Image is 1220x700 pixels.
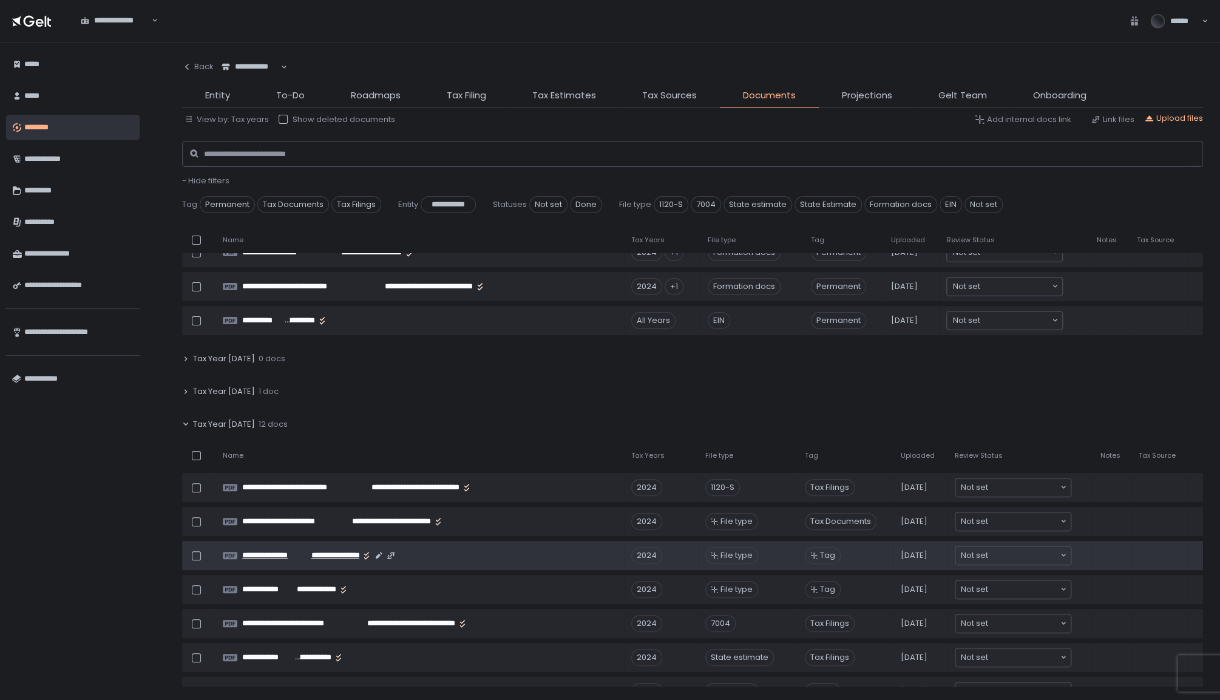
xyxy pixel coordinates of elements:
input: Search for option [988,549,1059,562]
div: Add internal docs link [975,114,1071,125]
span: Tax Documents [805,513,876,530]
span: Not set [961,549,988,562]
span: Not set [964,196,1003,213]
button: - Hide filters [182,175,229,186]
span: Tax Filing [447,89,486,103]
div: Search for option [214,55,287,80]
span: Tag [820,550,835,561]
div: 2024 [631,479,662,496]
span: Statuses [493,199,527,210]
span: Tax Documents [257,196,329,213]
span: File type [619,199,651,210]
span: File type [720,686,753,697]
span: 0 docs [259,353,285,364]
span: Projections [842,89,892,103]
span: Tax Estimates [532,89,596,103]
span: Tax Filings [331,196,381,213]
div: Search for option [947,243,1062,262]
span: Tax Source [1139,451,1176,460]
div: 2024 [631,513,662,530]
span: [DATE] [901,618,927,629]
span: [DATE] [901,516,927,527]
span: Name [223,236,243,245]
span: Tax Filings [805,649,855,666]
button: Link files [1091,114,1134,125]
span: Permanent [200,196,255,213]
button: Back [182,55,214,79]
span: Not set [529,196,568,213]
span: Tax Filings [805,479,855,496]
div: 2024 [631,649,662,666]
span: 1 doc [259,386,279,397]
span: Review Status [946,236,994,245]
span: [DATE] [901,686,927,697]
span: [DATE] [901,482,927,493]
input: Search for option [988,617,1059,630]
span: Not set [961,651,988,664]
span: 7004 [691,196,721,213]
span: EIN [940,196,962,213]
span: Entity [205,89,230,103]
div: Search for option [955,614,1071,633]
span: [DATE] [901,550,927,561]
span: Tax Sources [642,89,697,103]
div: All Years [631,312,676,329]
span: Permanent [811,244,866,261]
div: 2024 [631,581,662,598]
span: Tag [805,451,818,460]
div: Search for option [955,478,1071,497]
span: Not set [961,583,988,596]
div: Search for option [947,311,1062,330]
span: Tag [811,236,824,245]
span: Tag [182,199,197,210]
span: Notes [1097,236,1117,245]
div: Search for option [947,277,1062,296]
span: Gelt Team [938,89,987,103]
div: State estimate [705,649,774,666]
span: Tax Years [631,236,665,245]
span: Notes [1100,451,1120,460]
span: Not set [961,481,988,494]
span: State estimate [724,196,792,213]
span: Not set [952,246,980,259]
div: 2024 [631,683,662,700]
input: Search for option [988,651,1059,664]
input: Search for option [980,246,1051,259]
span: [DATE] [901,584,927,595]
span: File type [720,584,753,595]
span: Permanent [811,312,866,329]
div: Search for option [955,648,1071,667]
div: 2024 [631,278,662,295]
span: [DATE] [891,315,918,326]
span: Not set [961,617,988,630]
span: 1120-S [654,196,688,213]
div: +1 [665,244,683,261]
span: Not set [952,314,980,327]
span: Tag [820,686,835,697]
span: Tax Filings [805,615,855,632]
input: Search for option [980,280,1051,293]
div: 2024 [631,244,662,261]
span: Not set [961,515,988,528]
span: Tax Year [DATE] [193,386,255,397]
span: File type [720,550,753,561]
span: Roadmaps [351,89,401,103]
span: 12 docs [259,419,288,430]
span: Formation docs [864,196,937,213]
span: File type [708,236,736,245]
span: Tax Year [DATE] [193,419,255,430]
div: Search for option [955,546,1071,565]
div: Formation docs [708,244,781,261]
div: Search for option [955,580,1071,599]
button: View by: Tax years [185,114,269,125]
span: [DATE] [901,652,927,663]
span: Onboarding [1033,89,1086,103]
input: Search for option [81,26,151,38]
span: Tag [820,584,835,595]
div: 1120-S [705,479,740,496]
div: Formation docs [708,278,781,295]
input: Search for option [988,583,1059,596]
span: Done [570,196,602,213]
